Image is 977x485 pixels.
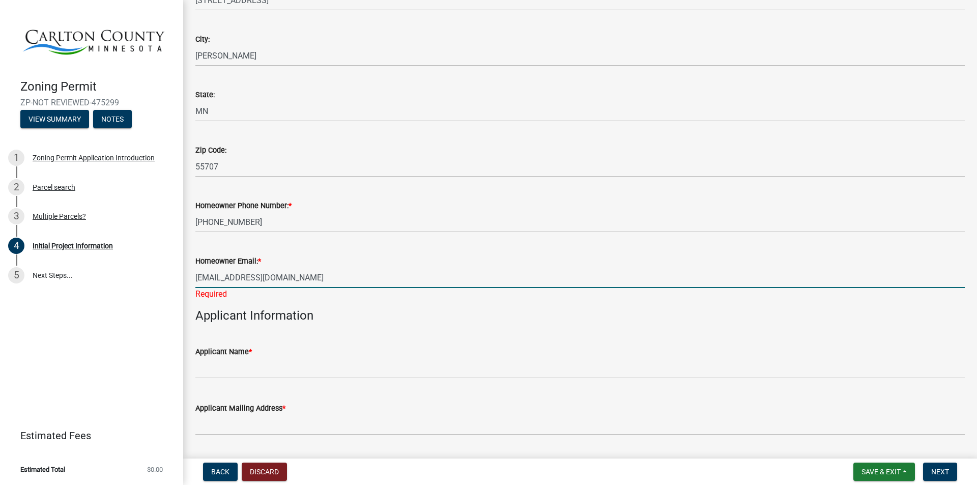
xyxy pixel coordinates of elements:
[853,463,915,481] button: Save & Exit
[20,98,163,107] span: ZP-NOT REVIEWED-475299
[195,203,292,210] label: Homeowner Phone Number:
[93,116,132,124] wm-modal-confirm: Notes
[8,425,167,446] a: Estimated Fees
[20,110,89,128] button: View Summary
[93,110,132,128] button: Notes
[195,308,965,323] h4: Applicant Information
[147,466,163,473] span: $0.00
[20,116,89,124] wm-modal-confirm: Summary
[33,184,75,191] div: Parcel search
[8,179,24,195] div: 2
[20,466,65,473] span: Estimated Total
[195,258,261,265] label: Homeowner Email:
[8,150,24,166] div: 1
[931,468,949,476] span: Next
[195,147,226,154] label: Zip Code:
[20,11,167,69] img: Carlton County, Minnesota
[923,463,957,481] button: Next
[33,154,155,161] div: Zoning Permit Application Introduction
[195,405,285,412] label: Applicant Mailing Address
[8,238,24,254] div: 4
[33,213,86,220] div: Multiple Parcels?
[242,463,287,481] button: Discard
[211,468,229,476] span: Back
[195,36,210,43] label: City:
[20,79,175,94] h4: Zoning Permit
[861,468,901,476] span: Save & Exit
[8,267,24,283] div: 5
[195,92,215,99] label: State:
[8,208,24,224] div: 3
[203,463,238,481] button: Back
[33,242,113,249] div: Initial Project Information
[195,349,252,356] label: Applicant Name
[195,288,965,300] div: Required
